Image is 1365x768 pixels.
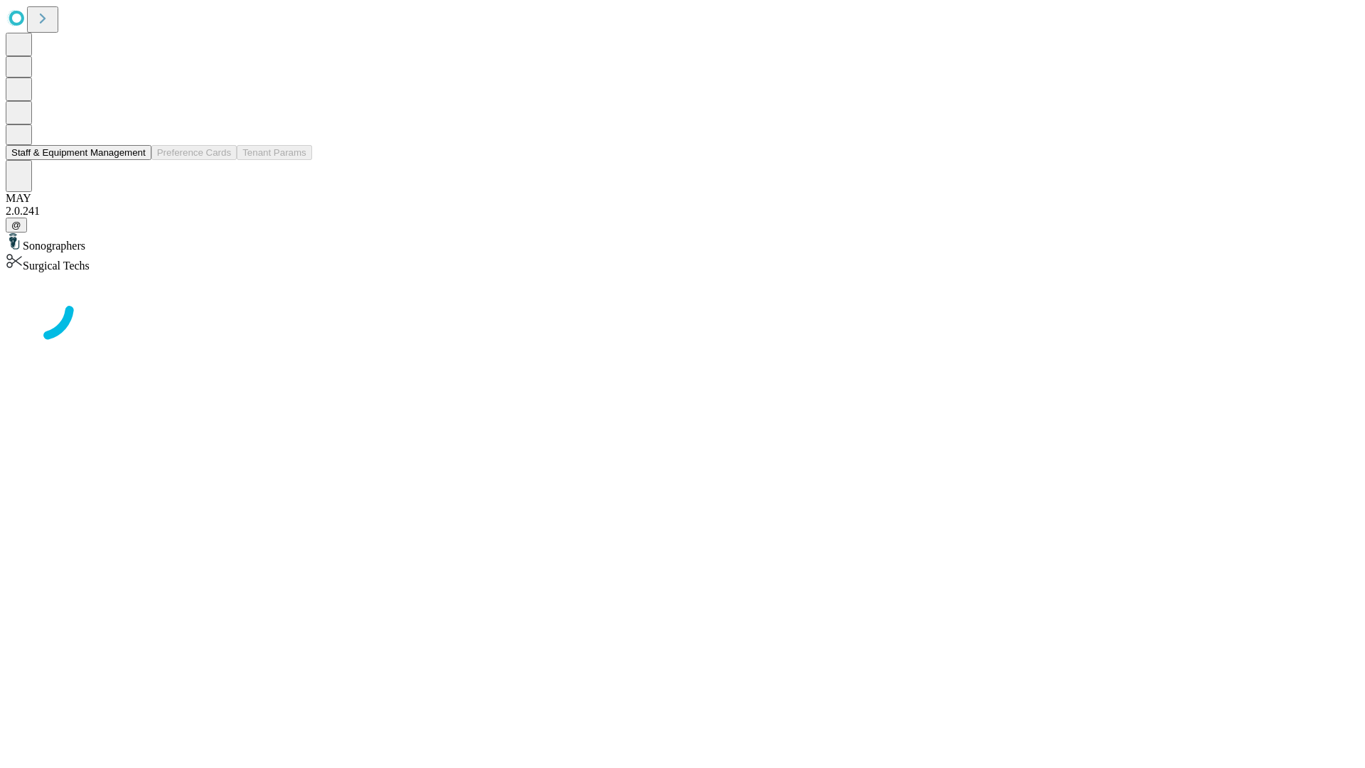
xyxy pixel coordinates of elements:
[6,252,1359,272] div: Surgical Techs
[6,233,1359,252] div: Sonographers
[6,145,151,160] button: Staff & Equipment Management
[237,145,312,160] button: Tenant Params
[6,205,1359,218] div: 2.0.241
[151,145,237,160] button: Preference Cards
[11,220,21,230] span: @
[6,192,1359,205] div: MAY
[6,218,27,233] button: @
